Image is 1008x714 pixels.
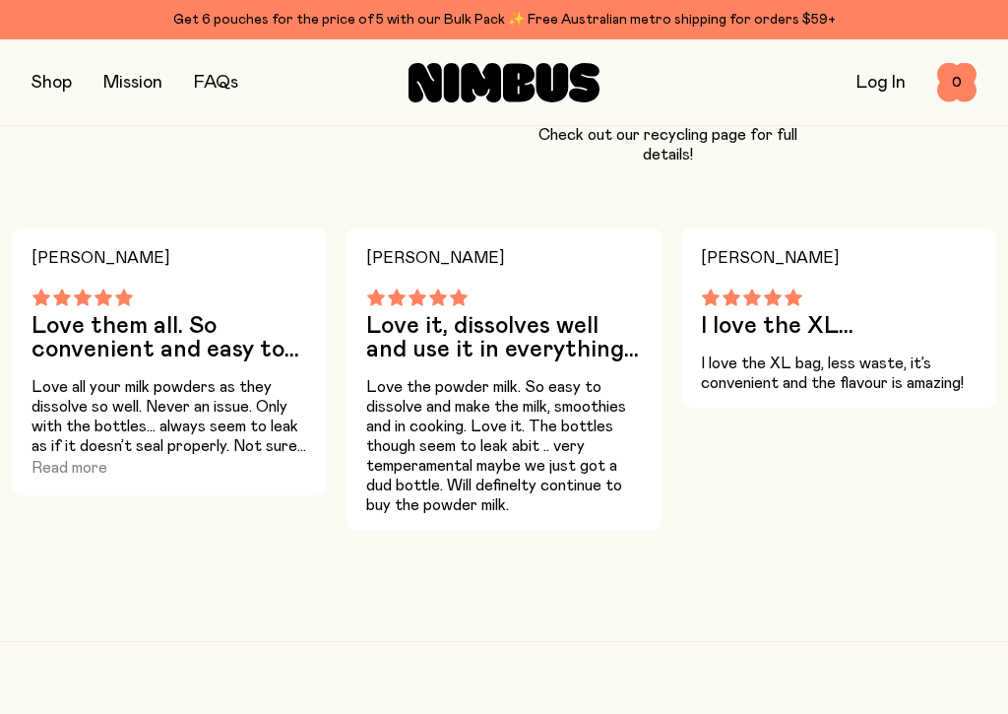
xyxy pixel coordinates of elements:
button: Read more [31,456,107,480]
h3: Love them all. So convenient and easy to use. [31,314,307,361]
button: 0 [937,63,976,102]
a: Log In [856,74,906,92]
p: I love the XL bag, less waste, it’s convenient and the flavour is amazing! [701,354,976,393]
p: Love the powder milk. So easy to dissolve and make the milk, smoothies and in cooking. Love it. T... [366,377,642,515]
h4: [PERSON_NAME] [701,243,976,273]
p: Love all your milk powders as they dissolve so well. Never an issue. Only with the bottles… alway... [31,377,307,456]
h3: Love it, dissolves well and use it in everything I normally use my plant based milks in. [366,314,642,361]
h3: I love the XL... [701,314,976,338]
a: FAQs [194,74,238,92]
a: Mission [103,74,162,92]
div: Get 6 pouches for the price of 5 with our Bulk Pack ✨ Free Australian metro shipping for orders $59+ [31,8,976,32]
h4: [PERSON_NAME] [366,243,642,273]
h4: [PERSON_NAME] [31,243,307,273]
